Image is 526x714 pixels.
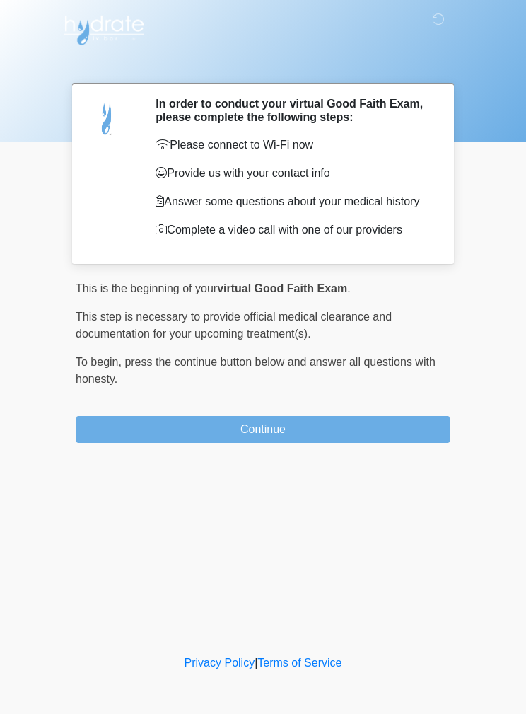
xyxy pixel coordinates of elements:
span: . [347,282,350,294]
p: Provide us with your contact info [156,165,429,182]
p: Answer some questions about your medical history [156,193,429,210]
p: Please connect to Wi-Fi now [156,137,429,154]
a: Privacy Policy [185,657,255,669]
h1: ‎ ‎ ‎ ‎ [65,51,461,77]
img: Agent Avatar [86,97,129,139]
a: | [255,657,257,669]
a: Terms of Service [257,657,341,669]
strong: virtual Good Faith Exam [217,282,347,294]
span: This is the beginning of your [76,282,217,294]
h2: In order to conduct your virtual Good Faith Exam, please complete the following steps: [156,97,429,124]
p: Complete a video call with one of our providers [156,221,429,238]
img: Hydrate IV Bar - Flagstaff Logo [62,11,146,46]
button: Continue [76,416,450,443]
span: This step is necessary to provide official medical clearance and documentation for your upcoming ... [76,311,392,340]
span: press the continue button below and answer all questions with honesty. [76,356,436,385]
span: To begin, [76,356,124,368]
